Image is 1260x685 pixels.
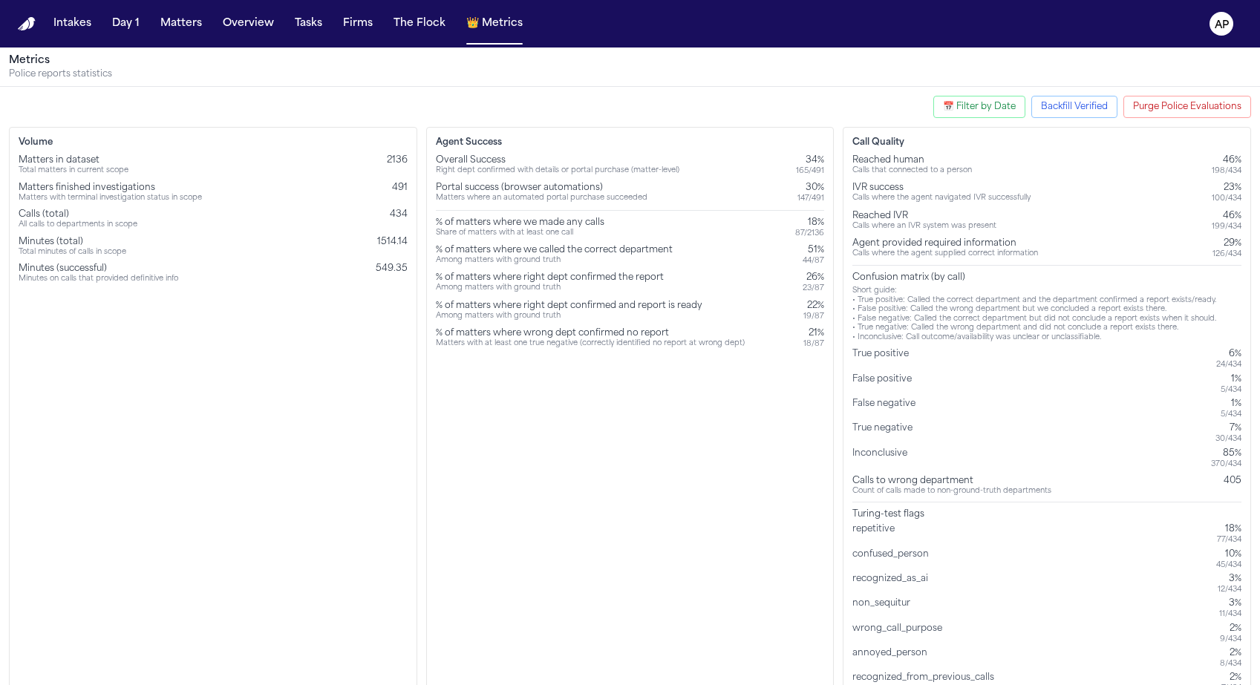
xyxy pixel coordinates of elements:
[217,10,280,37] button: Overview
[852,448,913,469] div: Inconclusive
[1212,222,1241,232] div: 199 / 434
[852,548,935,570] div: confused_person
[852,487,1051,496] div: Count of calls made to non-ground-truth departments
[19,137,408,148] h3: Volume
[1218,573,1241,585] div: 3%
[436,244,673,256] div: % of matters where we called the correct department
[1219,597,1241,609] div: 3%
[436,166,679,176] div: Right dept confirmed with details or portal purchase (matter-level)
[106,10,146,37] button: Day 1
[1212,166,1241,176] div: 198 / 434
[390,210,408,219] span: 434
[48,10,97,37] a: Intakes
[852,222,996,232] div: Calls where an IVR system was present
[1220,635,1241,644] div: 9 / 434
[1212,182,1241,194] div: 23%
[852,272,1241,283] div: Confusion matrix (by call)
[803,256,824,266] div: 44 / 87
[852,210,996,222] div: Reached IVR
[1212,194,1241,203] div: 100 / 434
[436,327,745,339] div: % of matters where wrong dept confirmed no report
[797,194,824,203] div: 147 / 491
[852,166,972,176] div: Calls that connected to a person
[1216,348,1241,360] div: 6%
[19,263,178,275] div: Minutes (successful)
[1220,623,1241,635] div: 2%
[1221,410,1241,419] div: 5 / 434
[387,156,408,165] span: 2136
[377,237,408,246] span: 1514.14
[436,229,604,238] div: Share of matters with at least one call
[1212,154,1241,166] div: 46%
[1218,585,1241,594] div: 12 / 434
[436,312,702,321] div: Among matters with ground truth
[1220,659,1241,669] div: 8 / 434
[19,194,202,203] div: Matters with terminal investigation status in scope
[803,283,824,293] div: 23 / 87
[436,283,664,293] div: Among matters with ground truth
[852,194,1031,203] div: Calls where the agent navigated IVR successfully
[1212,210,1241,222] div: 46%
[852,154,972,166] div: Reached human
[1216,548,1241,560] div: 10%
[436,154,679,166] div: Overall Success
[460,10,529,37] a: crownMetrics
[1221,672,1241,684] div: 2%
[803,327,824,339] div: 21%
[19,166,128,176] div: Total matters in current scope
[18,17,36,31] img: Finch Logo
[19,209,137,220] div: Calls (total)
[933,96,1025,118] button: Filter metrics by date range
[436,137,825,148] h3: Agent Success
[852,508,1241,520] div: Turing-test flags
[19,236,126,248] div: Minutes (total)
[1216,560,1241,570] div: 45 / 434
[803,272,824,283] div: 26%
[18,17,36,31] a: Home
[803,244,824,256] div: 51%
[1123,96,1251,118] button: Purge police evaluations
[436,272,664,283] div: % of matters where right dept confirmed the report
[852,597,916,619] div: non_sequitur
[1217,535,1241,545] div: 77 / 434
[852,647,933,669] div: annoyed_person
[9,68,1251,80] p: Police reports statistics
[1215,434,1241,444] div: 30 / 434
[852,286,1241,342] div: Short guide: • True positive: Called the correct department and the department confirmed a report...
[1215,422,1241,434] div: 7%
[436,300,702,312] div: % of matters where right dept confirmed and report is ready
[852,249,1038,259] div: Calls where the agent supplied correct information
[1221,373,1241,385] div: 1%
[289,10,328,37] button: Tasks
[1212,249,1241,259] div: 126 / 434
[9,53,1251,68] h1: Metrics
[852,137,1241,148] h3: Call Quality
[1219,609,1241,619] div: 11 / 434
[388,10,451,37] a: The Flock
[482,16,523,31] span: Metrics
[19,275,178,284] div: Minutes on calls that provided definitive info
[1215,20,1229,30] text: AP
[19,154,128,166] div: Matters in dataset
[376,264,408,273] span: 549.35
[852,623,948,644] div: wrong_call_purpose
[19,182,202,194] div: Matters finished investigations
[466,16,479,31] span: crown
[852,573,934,594] div: recognized_as_ai
[795,217,824,229] div: 18%
[436,182,647,194] div: Portal success (browser automations)
[337,10,379,37] button: Firms
[797,182,824,194] div: 30%
[154,10,208,37] button: Matters
[803,339,824,349] div: 18 / 87
[852,422,918,444] div: True negative
[795,229,824,238] div: 87 / 2136
[1221,398,1241,410] div: 1%
[19,220,137,230] div: All calls to departments in scope
[852,475,1051,487] div: Calls to wrong department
